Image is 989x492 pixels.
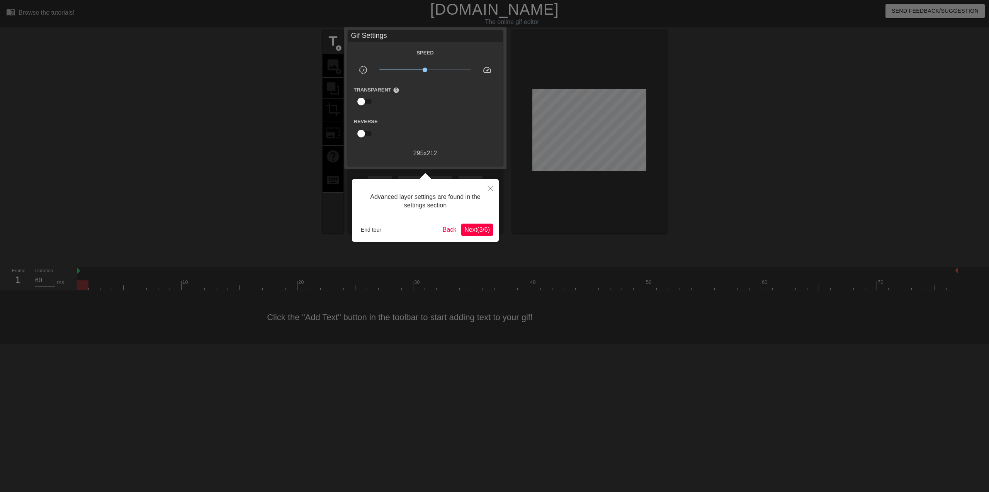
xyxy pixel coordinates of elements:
[358,224,384,236] button: End tour
[461,224,493,236] button: Next
[464,226,490,233] span: Next ( 3 / 6 )
[358,185,493,218] div: Advanced layer settings are found in the settings section
[482,179,499,197] button: Close
[440,224,460,236] button: Back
